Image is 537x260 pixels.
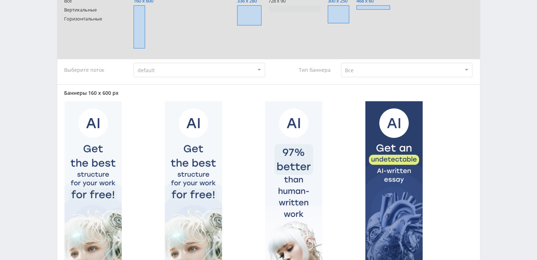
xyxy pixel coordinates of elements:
[64,16,120,22] span: Горизонтальные
[64,63,127,77] div: Выберите поток
[272,63,334,77] div: Тип баннера
[64,90,473,96] div: Баннеры 160 x 600 px
[64,7,120,13] span: Вертикальные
